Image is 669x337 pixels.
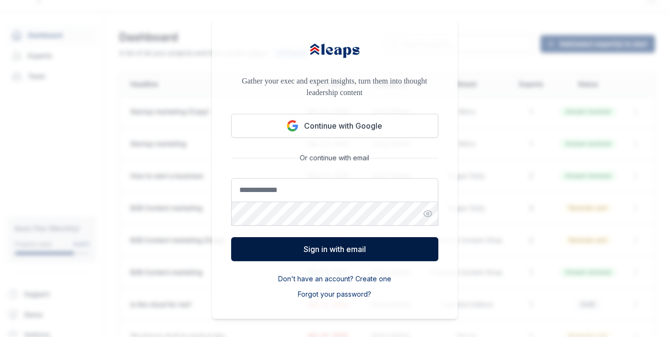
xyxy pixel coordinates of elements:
[231,114,438,138] button: Continue with Google
[287,120,298,132] img: Google logo
[231,75,438,98] p: Gather your exec and expert insights, turn them into thought leadership content
[278,274,391,284] button: Don't have an account? Create one
[298,289,371,299] button: Forgot your password?
[296,153,373,163] span: Or continue with email
[231,237,438,261] button: Sign in with email
[308,37,361,64] img: Leaps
